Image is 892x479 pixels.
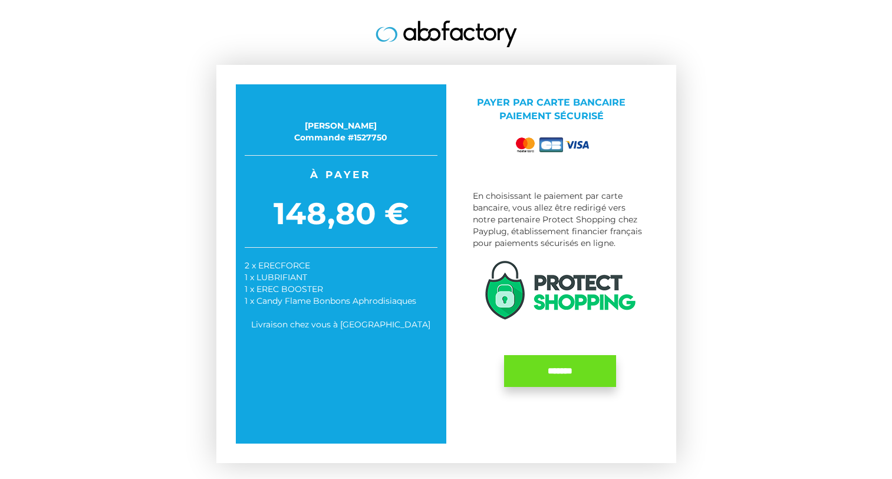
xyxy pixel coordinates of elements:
img: mastercard.png [514,135,537,155]
span: À payer [245,168,437,182]
img: protectshopping.png [485,261,636,320]
p: Payer par Carte bancaire [455,96,648,123]
div: Commande #1527750 [245,132,437,143]
div: 2 x ERECFORCE 1 x LUBRIFIANT 1 x EREC BOOSTER 1 x Candy Flame Bonbons Aphrodisiaques [245,260,437,307]
img: cb.png [539,137,563,152]
div: En choisissant le paiement par carte bancaire, vous allez être redirigé vers notre partenaire Pro... [473,190,648,249]
img: visa.png [565,141,589,149]
img: logo.jpg [376,21,517,47]
div: [PERSON_NAME] [245,120,437,132]
span: Paiement sécurisé [499,110,604,122]
div: Livraison chez vous à [GEOGRAPHIC_DATA] [245,319,437,330]
span: 148,80 € [245,192,437,235]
